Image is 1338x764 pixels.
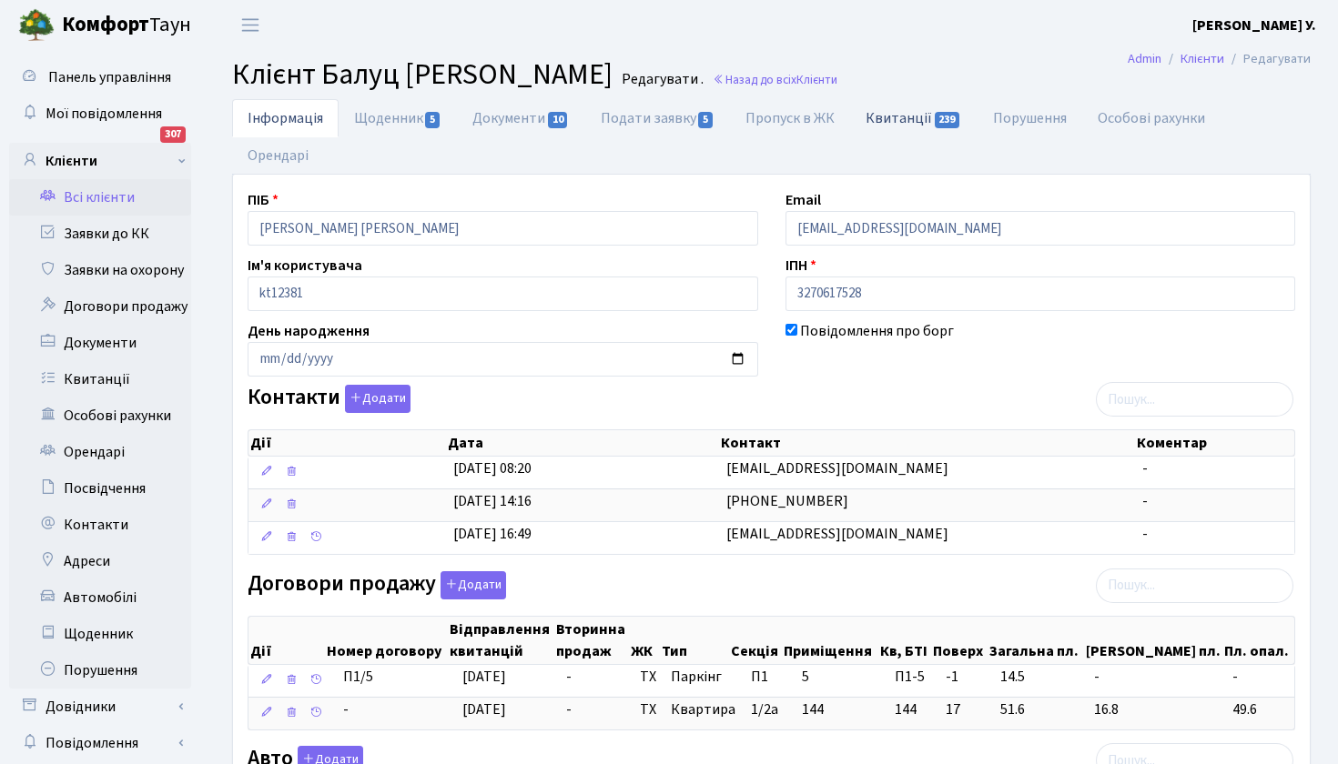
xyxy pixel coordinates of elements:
span: - [1142,524,1148,544]
span: - [343,699,349,719]
button: Контакти [345,385,411,413]
span: 10 [548,112,568,128]
span: - [1232,667,1287,688]
span: 16.8 [1094,699,1218,720]
button: Переключити навігацію [228,10,273,40]
a: Всі клієнти [9,179,191,216]
a: Порушення [978,99,1082,137]
th: Кв, БТІ [878,617,931,664]
a: Заявки на охорону [9,252,191,288]
span: - [1142,458,1148,478]
a: Клієнти [9,143,191,179]
span: 144 [895,699,931,720]
a: Інформація [232,99,339,137]
span: 49.6 [1232,699,1287,720]
label: Повідомлення про борг [800,320,954,342]
th: ЖК [629,617,660,664]
span: [DATE] 14:16 [453,491,532,511]
span: Панель управління [48,67,171,87]
label: ПІБ [248,189,279,211]
span: [PHONE_NUMBER] [726,491,848,511]
input: Пошук... [1096,382,1293,417]
button: Договори продажу [441,571,506,599]
span: ТХ [640,699,656,720]
span: 17 [946,699,986,720]
span: ТХ [640,667,656,688]
a: Квитанції [850,99,977,136]
a: Порушення [9,652,191,689]
span: [EMAIL_ADDRESS][DOMAIN_NAME] [726,458,948,478]
span: 144 [802,699,824,719]
span: [DATE] 08:20 [453,458,532,478]
span: Клієнт Балуц [PERSON_NAME] [232,54,613,95]
th: Дата [446,430,719,456]
a: Документи [9,325,191,361]
span: [DATE] [462,667,506,687]
nav: breadcrumb [1100,40,1338,78]
label: Email [786,189,821,211]
small: Редагувати . [618,71,704,88]
label: Ім'я користувача [248,255,362,276]
a: Admin [1128,49,1161,68]
a: Довідники [9,689,191,725]
span: 5 [425,112,440,128]
a: Додати [340,382,411,414]
a: Щоденник [339,99,457,137]
div: 307 [160,126,186,143]
th: Тип [660,617,729,664]
span: 51.6 [1000,699,1080,720]
a: Контакти [9,507,191,543]
li: Редагувати [1224,49,1311,69]
a: Автомобілі [9,579,191,616]
th: Поверх [931,617,988,664]
a: Клієнти [1181,49,1224,68]
th: Вторинна продаж [554,617,629,664]
th: Контакт [719,430,1134,456]
span: [EMAIL_ADDRESS][DOMAIN_NAME] [726,524,948,544]
a: Посвідчення [9,470,191,507]
label: День народження [248,320,370,342]
a: Документи [457,99,584,137]
img: logo.png [18,7,55,44]
b: Комфорт [62,10,149,39]
a: Назад до всіхКлієнти [713,71,837,88]
span: 1/2а [751,699,778,719]
th: Номер договору [325,617,447,664]
a: Заявки до КК [9,216,191,252]
th: Коментар [1135,430,1294,456]
a: Панель управління [9,59,191,95]
label: Контакти [248,385,411,413]
th: [PERSON_NAME] пл. [1084,617,1222,664]
span: Таун [62,10,191,41]
span: Мої повідомлення [46,104,162,124]
a: Квитанції [9,361,191,397]
a: Повідомлення [9,725,191,761]
th: Відправлення квитанцій [448,617,554,664]
span: Паркінг [671,667,736,688]
th: Дії [248,430,446,456]
th: Пл. опал. [1222,617,1294,664]
th: Секція [729,617,782,664]
a: Додати [436,568,506,599]
th: Приміщення [782,617,878,664]
span: [DATE] 16:49 [453,524,532,544]
span: -1 [946,667,986,688]
span: 5 [698,112,713,128]
span: - [566,699,572,719]
span: 239 [935,112,960,128]
a: Особові рахунки [1082,99,1221,137]
a: Пропуск в ЖК [730,99,850,137]
th: Загальна пл. [988,617,1084,664]
a: Орендарі [232,136,324,175]
span: 5 [802,667,809,687]
span: Клієнти [796,71,837,88]
a: Особові рахунки [9,397,191,434]
b: [PERSON_NAME] У. [1192,15,1316,35]
a: Орендарі [9,434,191,470]
span: - [1142,491,1148,511]
th: Дії [248,617,325,664]
span: П1-5 [895,667,931,688]
a: [PERSON_NAME] У. [1192,15,1316,36]
a: Щоденник [9,616,191,652]
span: - [566,667,572,687]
